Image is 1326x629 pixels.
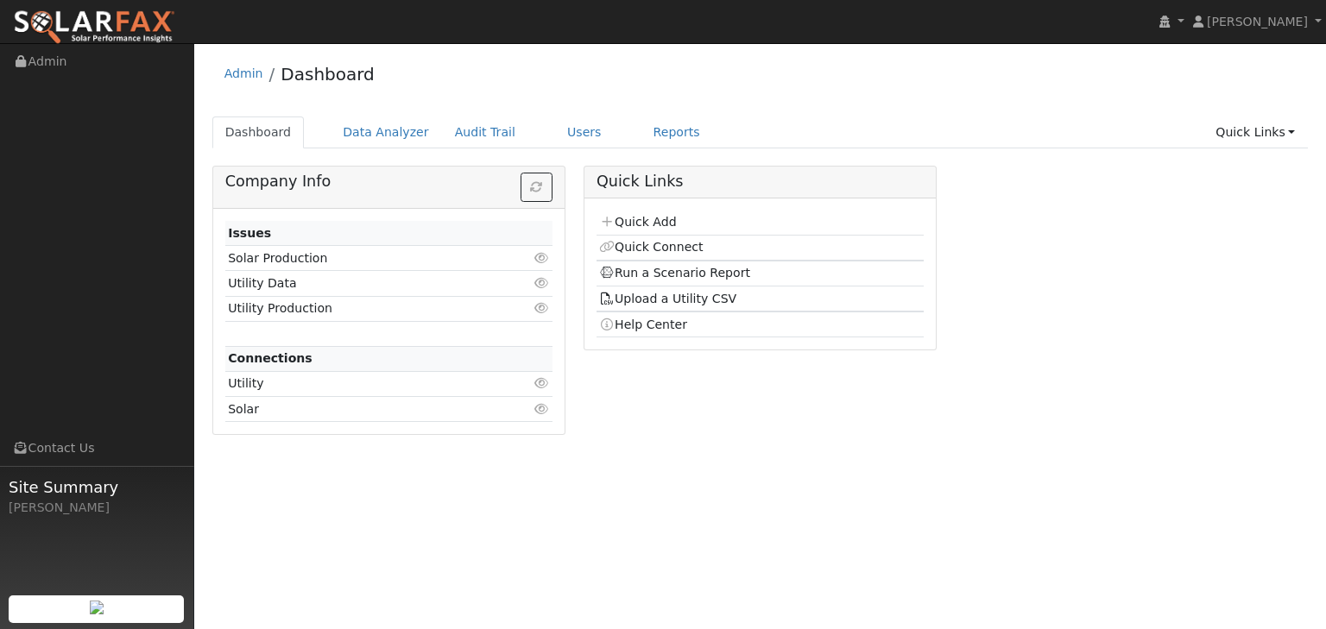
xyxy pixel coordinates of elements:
a: Dashboard [212,116,305,148]
strong: Issues [228,226,271,240]
i: Click to view [534,403,550,415]
td: Solar [225,397,500,422]
img: SolarFax [13,9,175,46]
i: Click to view [534,377,550,389]
a: Upload a Utility CSV [599,292,736,305]
a: Users [554,116,615,148]
strong: Connections [228,351,313,365]
h5: Company Info [225,173,552,191]
i: Click to view [534,277,550,289]
td: Utility Production [225,296,500,321]
a: Admin [224,66,263,80]
h5: Quick Links [597,173,924,191]
a: Reports [641,116,713,148]
a: Audit Trail [442,116,528,148]
a: Dashboard [281,64,375,85]
span: Site Summary [9,475,185,499]
a: Help Center [599,318,687,331]
i: Click to view [534,252,550,264]
a: Quick Connect [599,240,703,254]
a: Quick Links [1203,116,1308,148]
a: Run a Scenario Report [599,266,750,280]
a: Quick Add [599,215,676,229]
span: [PERSON_NAME] [1207,15,1308,28]
td: Utility Data [225,271,500,296]
img: retrieve [90,601,104,614]
td: Utility [225,371,500,396]
i: Click to view [534,302,550,314]
td: Solar Production [225,246,500,271]
a: Data Analyzer [330,116,442,148]
div: [PERSON_NAME] [9,499,185,517]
